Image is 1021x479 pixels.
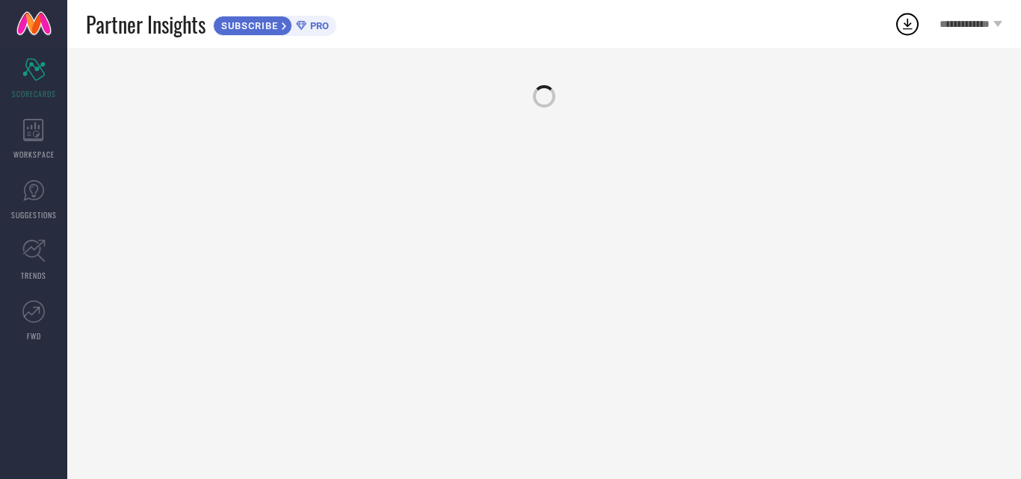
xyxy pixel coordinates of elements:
[894,10,921,37] div: Open download list
[213,12,336,36] a: SUBSCRIBEPRO
[214,20,282,31] span: SUBSCRIBE
[21,270,46,281] span: TRENDS
[11,209,57,220] span: SUGGESTIONS
[13,149,55,160] span: WORKSPACE
[86,9,206,40] span: Partner Insights
[306,20,329,31] span: PRO
[12,88,56,99] span: SCORECARDS
[27,330,41,342] span: FWD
